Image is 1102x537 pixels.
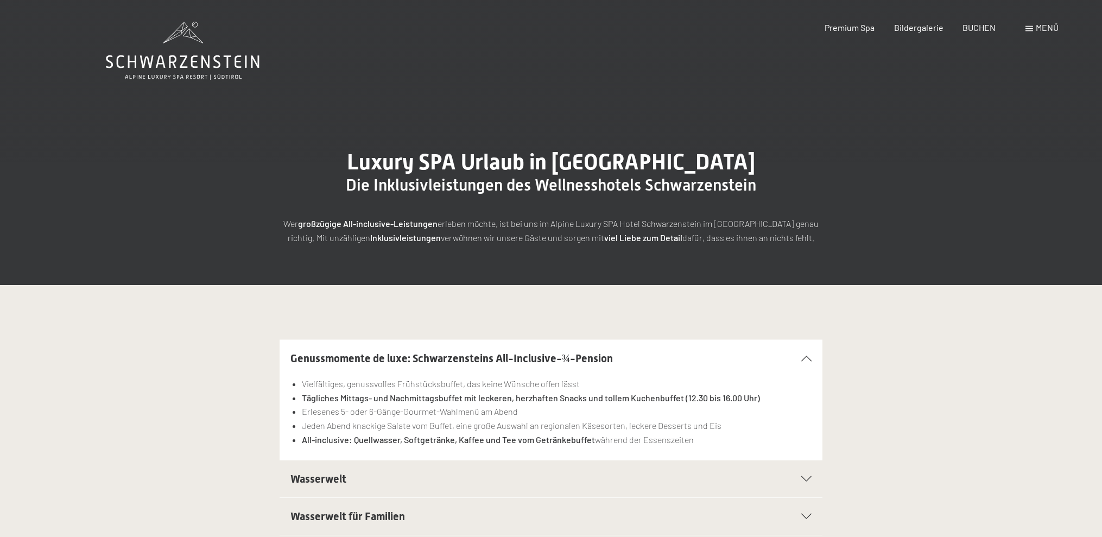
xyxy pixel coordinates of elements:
[962,22,996,33] a: BUCHEN
[280,217,822,244] p: Wer erleben möchte, ist bei uns im Alpine Luxury SPA Hotel Schwarzenstein im [GEOGRAPHIC_DATA] ge...
[604,232,682,243] strong: viel Liebe zum Detail
[370,232,441,243] strong: Inklusivleistungen
[302,393,760,403] strong: Tägliches Mittags- und Nachmittagsbuffet mit leckeren, herzhaften Snacks und tollem Kuchenbuffet ...
[302,433,812,447] li: während der Essenszeiten
[298,218,438,229] strong: großzügige All-inclusive-Leistungen
[894,22,943,33] a: Bildergalerie
[825,22,875,33] a: Premium Spa
[302,405,812,419] li: Erlesenes 5- oder 6-Gänge-Gourmet-Wahlmenü am Abend
[302,434,595,445] strong: All-inclusive: Quellwasser, Softgetränke, Kaffee und Tee vom Getränkebuffet
[1036,22,1059,33] span: Menü
[290,510,405,523] span: Wasserwelt für Familien
[346,175,756,194] span: Die Inklusivleistungen des Wellnesshotels Schwarzenstein
[302,419,812,433] li: Jeden Abend knackige Salate vom Buffet, eine große Auswahl an regionalen Käsesorten, leckere Dess...
[290,472,346,485] span: Wasserwelt
[290,352,613,365] span: Genussmomente de luxe: Schwarzensteins All-Inclusive-¾-Pension
[347,149,755,175] span: Luxury SPA Urlaub in [GEOGRAPHIC_DATA]
[302,377,812,391] li: Vielfältiges, genussvolles Frühstücksbuffet, das keine Wünsche offen lässt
